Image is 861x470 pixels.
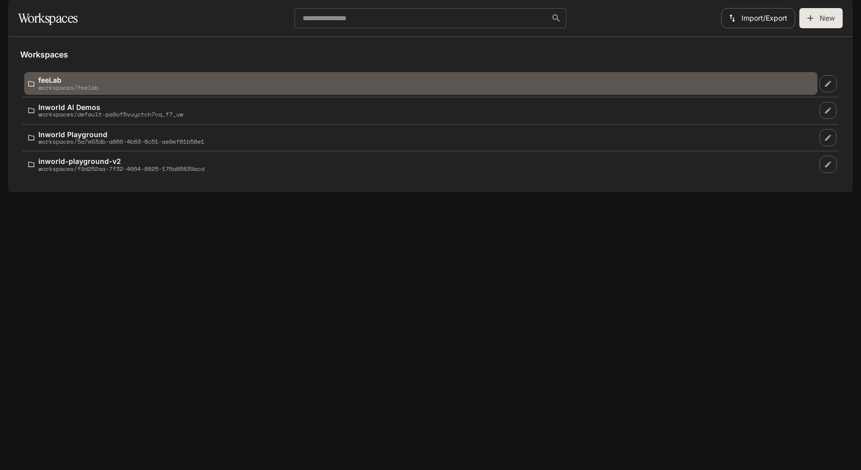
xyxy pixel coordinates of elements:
p: workspaces/feelab [38,84,98,91]
a: inworld-playground-v2workspaces/f9d252aa-7f32-4664-8825-176a85839acd [24,153,818,176]
p: workspaces/f9d252aa-7f32-4664-8825-176a85839acd [38,165,204,172]
a: Edit workspace [820,102,837,119]
p: feeLab [38,76,98,84]
a: Inworld Playgroundworkspaces/5a7e63db-a866-4b83-8c51-ae9ef81b58e1 [24,127,818,149]
p: workspaces/default-pa9of5vuyctch7cq_f7_uw [38,111,183,117]
a: Edit workspace [820,129,837,146]
button: Create workspace [799,8,843,28]
a: feeLabworkspaces/feelab [24,72,818,95]
button: Import/Export [721,8,795,28]
p: Inworld Playground [38,131,204,138]
a: Edit workspace [820,75,837,92]
h5: Workspaces [20,49,841,60]
p: workspaces/5a7e63db-a866-4b83-8c51-ae9ef81b58e1 [38,138,204,145]
p: inworld-playground-v2 [38,157,204,165]
a: Edit workspace [820,156,837,173]
a: Inworld AI Demosworkspaces/default-pa9of5vuyctch7cq_f7_uw [24,99,818,122]
p: Inworld AI Demos [38,103,183,111]
h1: Workspaces [18,8,78,28]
